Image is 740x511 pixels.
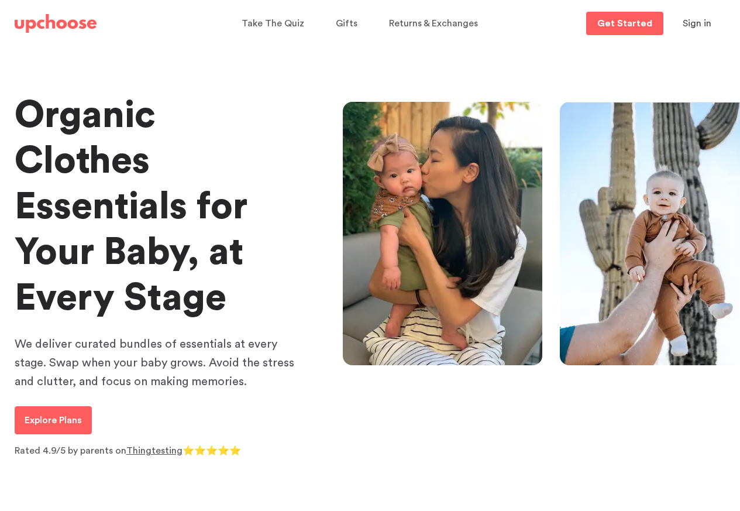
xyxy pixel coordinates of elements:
a: UpChoose [15,12,97,36]
a: Returns & Exchanges [389,12,481,35]
p: We deliver curated bundles of essentials at every stage. Swap when your baby grows. Avoid the str... [15,335,295,391]
button: Sign in [668,12,726,35]
span: Take The Quiz [242,19,304,28]
img: UpChoose [15,14,97,33]
a: Get Started [586,12,663,35]
span: Sign in [683,19,711,28]
span: Rated 4.9/5 by parents on [15,446,126,455]
p: Get Started [597,19,652,28]
a: Take The Quiz [242,12,308,35]
p: Explore Plans [25,413,82,427]
a: Explore Plans [15,406,92,434]
span: Organic Clothes Essentials for Your Baby, at Every Stage [15,97,247,317]
a: Thingtesting [126,446,183,455]
span: ⭐⭐⭐⭐⭐ [183,446,241,455]
span: Returns & Exchanges [389,19,478,28]
a: Gifts [336,12,361,35]
img: The first image [343,102,543,365]
span: Gifts [336,19,357,28]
